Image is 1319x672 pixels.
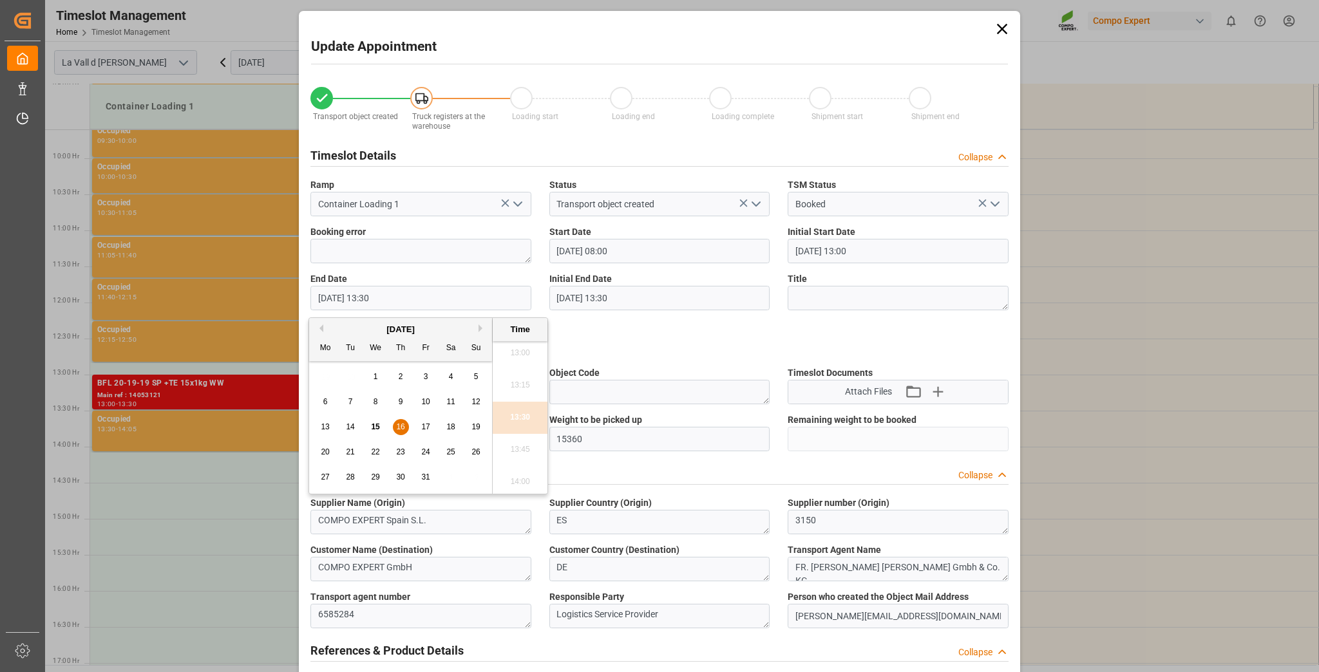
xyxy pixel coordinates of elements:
div: Choose Thursday, October 2nd, 2025 [393,369,409,385]
span: Loading end [612,112,655,121]
div: Tu [343,341,359,357]
div: Choose Friday, October 3rd, 2025 [418,369,434,385]
span: Shipment end [911,112,960,121]
span: 24 [421,447,430,456]
div: Choose Thursday, October 9th, 2025 [393,394,409,410]
span: Customer Country (Destination) [549,543,679,557]
span: 31 [421,472,430,481]
div: Fr [418,341,434,357]
div: Choose Sunday, October 19th, 2025 [468,419,484,435]
span: 27 [321,472,329,481]
div: Choose Friday, October 24th, 2025 [418,444,434,460]
textarea: DE [549,557,770,581]
textarea: COMPO EXPERT Spain S.L. [310,510,531,534]
span: Initial End Date [549,272,612,286]
div: We [368,341,384,357]
div: Choose Saturday, October 18th, 2025 [443,419,459,435]
textarea: COMPO EXPERT GmbH [310,557,531,581]
span: Loading start [512,112,558,121]
div: Choose Friday, October 17th, 2025 [418,419,434,435]
span: 18 [446,422,455,431]
span: 26 [471,447,480,456]
div: Sa [443,341,459,357]
span: Supplier Name (Origin) [310,496,405,510]
span: 3 [424,372,428,381]
span: Customer Name (Destination) [310,543,433,557]
span: Status [549,178,576,192]
h2: Timeslot Details [310,147,396,164]
span: 7 [348,397,353,406]
div: Choose Wednesday, October 8th, 2025 [368,394,384,410]
div: Choose Monday, October 6th, 2025 [318,394,334,410]
span: End Date [310,272,347,286]
span: Ramp [310,178,334,192]
span: 5 [474,372,479,381]
h2: References & Product Details [310,642,464,659]
div: Choose Friday, October 31st, 2025 [418,469,434,485]
span: 1 [374,372,378,381]
input: Type to search/select [549,192,770,216]
h2: Update Appointment [311,37,437,57]
span: Title [788,272,807,286]
span: 22 [371,447,379,456]
span: Weight to be picked up [549,413,642,427]
span: 20 [321,447,329,456]
div: Choose Saturday, October 4th, 2025 [443,369,459,385]
div: Mo [318,341,334,357]
div: Choose Monday, October 27th, 2025 [318,469,334,485]
span: Supplier number (Origin) [788,496,889,510]
div: Choose Wednesday, October 15th, 2025 [368,419,384,435]
span: Remaining weight to be booked [788,413,916,427]
textarea: 6585284 [310,604,531,628]
div: Choose Sunday, October 26th, 2025 [468,444,484,460]
div: month 2025-10 [313,364,489,490]
span: Start Date [549,225,591,239]
span: 21 [346,447,354,456]
div: Choose Wednesday, October 22nd, 2025 [368,444,384,460]
span: Object Code [549,366,600,380]
div: Choose Friday, October 10th, 2025 [418,394,434,410]
span: 12 [471,397,480,406]
span: Booking error [310,225,366,239]
div: Choose Thursday, October 30th, 2025 [393,469,409,485]
span: Loading complete [712,112,774,121]
div: Choose Sunday, October 12th, 2025 [468,394,484,410]
span: Supplier Country (Origin) [549,496,652,510]
div: Choose Saturday, October 25th, 2025 [443,444,459,460]
input: DD.MM.YYYY HH:MM [549,239,770,263]
span: Person who created the Object Mail Address [788,590,969,604]
div: Choose Wednesday, October 29th, 2025 [368,469,384,485]
button: Previous Month [316,324,323,332]
button: open menu [984,194,1003,214]
span: 11 [446,397,455,406]
span: 15 [371,422,379,431]
div: Choose Tuesday, October 7th, 2025 [343,394,359,410]
span: 16 [396,422,404,431]
textarea: FR. [PERSON_NAME] [PERSON_NAME] Gmbh & Co. KG [788,557,1009,581]
div: Time [496,323,544,336]
span: TSM Status [788,178,836,192]
span: Shipment start [811,112,863,121]
div: Su [468,341,484,357]
button: Next Month [479,324,486,332]
input: DD.MM.YYYY HH:MM [310,286,531,310]
div: Collapse [958,469,992,482]
button: open menu [746,194,765,214]
div: Choose Thursday, October 23rd, 2025 [393,444,409,460]
div: Collapse [958,646,992,659]
span: 30 [396,472,404,481]
span: Transport object created [313,112,398,121]
div: Th [393,341,409,357]
div: Choose Sunday, October 5th, 2025 [468,369,484,385]
span: Transport Agent Name [788,543,881,557]
div: [DATE] [309,323,492,336]
span: 4 [449,372,453,381]
span: 29 [371,472,379,481]
div: Choose Tuesday, October 28th, 2025 [343,469,359,485]
div: Collapse [958,151,992,164]
span: Timeslot Documents [788,366,873,380]
span: 13 [321,422,329,431]
div: Choose Monday, October 13th, 2025 [318,419,334,435]
span: 19 [471,422,480,431]
span: Truck registers at the warehouse [412,112,485,131]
